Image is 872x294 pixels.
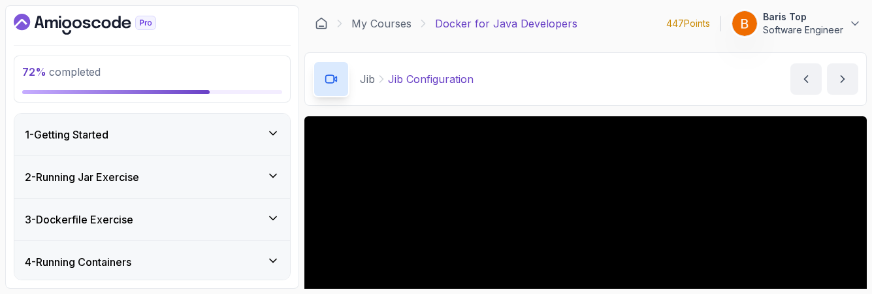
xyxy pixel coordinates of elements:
[22,65,101,78] span: completed
[25,254,131,270] h3: 4 - Running Containers
[315,17,328,30] a: Dashboard
[435,16,577,31] p: Docker for Java Developers
[827,63,858,95] button: next content
[666,17,710,30] p: 447 Points
[25,127,108,142] h3: 1 - Getting Started
[14,199,290,240] button: 3-Dockerfile Exercise
[14,241,290,283] button: 4-Running Containers
[14,14,186,35] a: Dashboard
[732,10,862,37] button: user profile imageBaris TopSoftware Engineer
[22,65,46,78] span: 72 %
[763,10,843,24] p: Baris Top
[25,169,139,185] h3: 2 - Running Jar Exercise
[351,16,412,31] a: My Courses
[790,63,822,95] button: previous content
[388,71,474,87] p: Jib Configuration
[25,212,133,227] h3: 3 - Dockerfile Exercise
[763,24,843,37] p: Software Engineer
[14,156,290,198] button: 2-Running Jar Exercise
[732,11,757,36] img: user profile image
[14,114,290,155] button: 1-Getting Started
[360,71,375,87] p: Jib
